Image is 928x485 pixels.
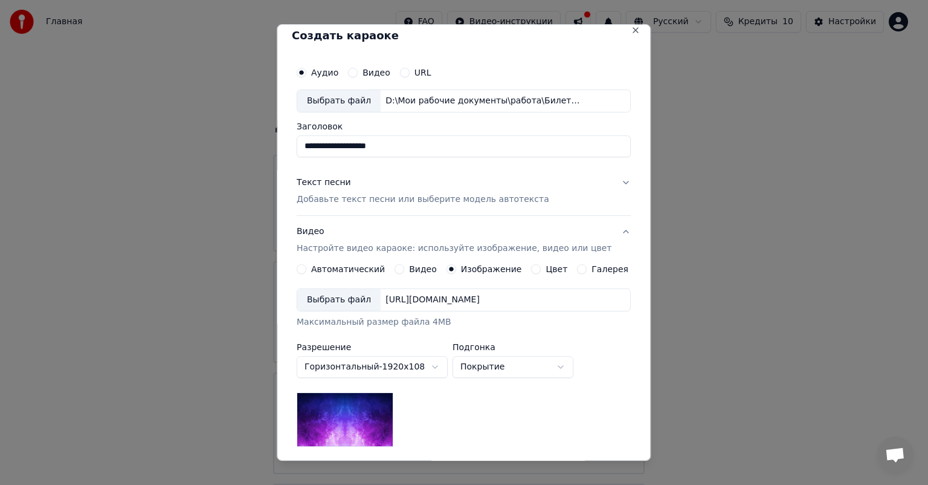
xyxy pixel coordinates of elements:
div: Текст песни [297,177,351,189]
label: Аудио [311,68,338,77]
label: Изображение [461,265,522,273]
h2: Создать караоке [292,30,636,41]
button: ВидеоНастройте видео караоке: используйте изображение, видео или цвет [297,216,631,264]
label: Видео [362,68,390,77]
div: D:\Мои рабочие документы\работа\Билет в будущее Проект\Гимн РМГ\караоке\Россия плюс.mp3 [381,95,586,107]
label: Цвет [546,265,568,273]
label: Видео [409,265,437,273]
label: Галерея [592,265,629,273]
label: Заголовок [297,122,631,131]
div: Выбрать файл [297,289,381,311]
p: Настройте видео караоке: используйте изображение, видео или цвет [297,242,611,255]
button: Текст песниДобавьте текст песни или выберите модель автотекста [297,167,631,215]
label: Автоматический [311,265,385,273]
div: [URL][DOMAIN_NAME] [381,294,485,306]
p: Добавьте текст песни или выберите модель автотекста [297,194,549,206]
label: Разрешение [297,343,448,351]
div: Выбрать файл [297,90,381,112]
label: Подгонка [453,343,573,351]
div: Видео [297,226,611,255]
div: Максимальный размер файла 4MB [297,316,631,328]
label: URL [414,68,431,77]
